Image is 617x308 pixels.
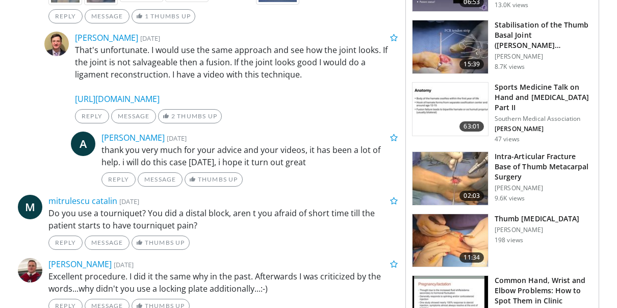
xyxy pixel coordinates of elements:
[495,82,593,113] h3: Sports Medicine Talk on Hand and [MEDICAL_DATA] Part II
[85,9,130,23] a: Message
[413,83,488,136] img: fc4ab48b-5625-4ecf-8688-b082f551431f.150x105_q85_crop-smart_upscale.jpg
[459,252,484,263] span: 11:34
[495,20,593,50] h3: Stabilisation of the Thumb Basal Joint ([PERSON_NAME] Technique)
[114,260,134,269] small: [DATE]
[413,214,488,267] img: 86f7a411-b29c-4241-a97c-6b2d26060ca0.150x105_q85_crop-smart_upscale.jpg
[18,258,42,283] img: Avatar
[459,59,484,69] span: 15:39
[495,275,593,306] h3: Common Hand, Wrist and Elbow Problems: How to Spot Them in Clinic
[495,1,528,9] p: 13.0K views
[111,109,156,123] a: Message
[495,151,593,182] h3: Intra-Articular Fracture Base of Thumb Metacarpal Surgery
[171,112,175,120] span: 2
[101,172,136,187] a: Reply
[495,63,525,71] p: 8.7K views
[185,172,242,187] a: Thumbs Up
[48,259,112,270] a: [PERSON_NAME]
[459,191,484,201] span: 02:03
[412,151,593,206] a: 02:03 Intra-Articular Fracture Base of Thumb Metacarpal Surgery [PERSON_NAME] 9.6K views
[48,207,398,232] p: Do you use a tourniquet? You did a distal block, aren t you afraid of short time till the patient...
[18,195,42,219] a: M
[48,195,117,207] a: mitrulescu catalin
[75,44,398,105] p: That's unfortunate. I would use the same approach and see how the joint looks. If the joint is no...
[132,9,195,23] a: 1 Thumbs Up
[495,125,593,133] p: [PERSON_NAME]
[75,93,160,105] a: [URL][DOMAIN_NAME]
[495,214,579,224] h3: Thumb [MEDICAL_DATA]
[75,109,109,123] a: Reply
[412,214,593,268] a: 11:34 Thumb [MEDICAL_DATA] [PERSON_NAME] 198 views
[495,135,520,143] p: 47 views
[48,270,398,295] p: Excellent procedure. I did it the same why in the past. Afterwards I was criticized by the words....
[145,12,149,20] span: 1
[132,236,189,250] a: Thumbs Up
[495,236,523,244] p: 198 views
[85,236,130,250] a: Message
[101,144,398,168] p: thank you very much for your advice and your videos, it has been a lot of help. i will do this ca...
[412,82,593,143] a: 63:01 Sports Medicine Talk on Hand and [MEDICAL_DATA] Part II Southern Medical Association [PERSO...
[48,236,83,250] a: Reply
[413,20,488,73] img: abbb8fbb-6d8f-4f51-8ac9-71c5f2cab4bf.150x105_q85_crop-smart_upscale.jpg
[167,134,187,143] small: [DATE]
[495,226,579,234] p: [PERSON_NAME]
[158,109,222,123] a: 2 Thumbs Up
[495,184,593,192] p: [PERSON_NAME]
[48,9,83,23] a: Reply
[495,53,593,61] p: [PERSON_NAME]
[119,197,139,206] small: [DATE]
[412,20,593,74] a: 15:39 Stabilisation of the Thumb Basal Joint ([PERSON_NAME] Technique) [PERSON_NAME] 8.7K views
[140,34,160,43] small: [DATE]
[459,121,484,132] span: 63:01
[495,115,593,123] p: Southern Medical Association
[75,32,138,43] a: [PERSON_NAME]
[138,172,183,187] a: Message
[495,194,525,202] p: 9.6K views
[71,132,95,156] a: A
[101,132,165,143] a: [PERSON_NAME]
[44,32,69,56] img: Avatar
[413,152,488,205] img: 2fdb1abd-eab0-4c0a-b22d-e1b3d9ff8e4b.150x105_q85_crop-smart_upscale.jpg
